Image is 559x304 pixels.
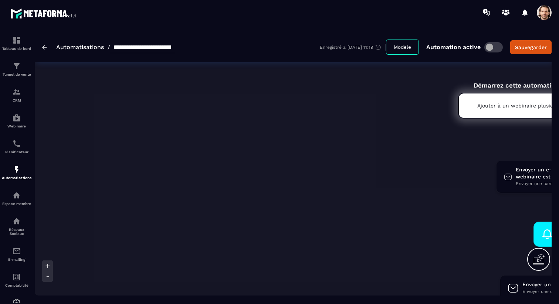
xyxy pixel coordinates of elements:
[2,202,31,206] p: Espace membre
[2,150,31,154] p: Planificateur
[510,40,552,54] button: Sauvegarder
[320,44,386,51] div: Enregistré à
[2,56,31,82] a: formationformationTunnel de vente
[2,241,31,267] a: emailemailE-mailing
[12,62,21,71] img: formation
[2,108,31,134] a: automationsautomationsWebinaire
[12,217,21,226] img: social-network
[12,191,21,200] img: automations
[12,88,21,96] img: formation
[2,257,31,262] p: E-mailing
[10,7,77,20] img: logo
[2,72,31,76] p: Tunnel de vente
[2,176,31,180] p: Automatisations
[2,124,31,128] p: Webinaire
[2,267,31,293] a: accountantaccountantComptabilité
[2,283,31,287] p: Comptabilité
[515,44,547,51] div: Sauvegarder
[2,82,31,108] a: formationformationCRM
[2,211,31,241] a: social-networksocial-networkRéseaux Sociaux
[12,36,21,45] img: formation
[2,30,31,56] a: formationformationTableau de bord
[12,273,21,281] img: accountant
[426,44,481,51] p: Automation active
[12,139,21,148] img: scheduler
[56,44,104,51] a: Automatisations
[2,134,31,160] a: schedulerschedulerPlanificateur
[108,44,110,51] span: /
[12,247,21,256] img: email
[2,98,31,102] p: CRM
[2,47,31,51] p: Tableau de bord
[42,45,47,49] img: arrow
[2,160,31,185] a: automationsautomationsAutomatisations
[386,40,419,55] button: Modèle
[12,165,21,174] img: automations
[2,228,31,236] p: Réseaux Sociaux
[348,45,373,50] p: [DATE] 11:19
[2,185,31,211] a: automationsautomationsEspace membre
[12,113,21,122] img: automations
